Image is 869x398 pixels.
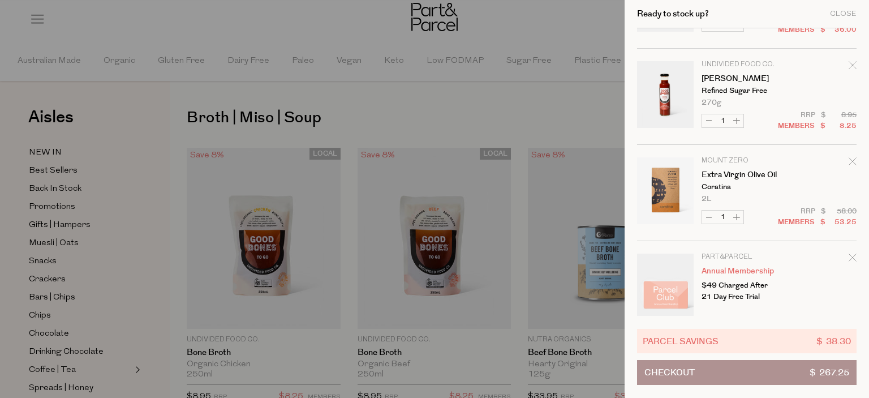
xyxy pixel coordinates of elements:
[849,59,857,75] div: Remove Tomato Ketchup
[702,280,789,302] p: $49 Charged After 21 Day Free Trial
[716,114,730,127] input: QTY Tomato Ketchup
[643,335,719,348] span: Parcel Savings
[702,267,789,275] a: Annual Membership
[702,171,789,179] a: Extra Virgin Olive Oil
[830,10,857,18] div: Close
[810,361,849,384] span: $ 267.25
[702,75,789,83] a: [PERSON_NAME]
[637,360,857,385] button: Checkout$ 267.25
[849,156,857,171] div: Remove Extra Virgin Olive Oil
[644,361,695,384] span: Checkout
[702,61,789,68] p: Undivided Food Co.
[702,183,789,191] p: Coratina
[716,211,730,224] input: QTY Extra Virgin Olive Oil
[702,87,789,95] p: Refined Sugar Free
[702,254,789,260] p: Part&Parcel
[702,195,711,203] span: 2L
[702,99,721,106] span: 270g
[849,252,857,267] div: Remove Annual Membership
[702,157,789,164] p: Mount Zero
[637,10,709,18] h2: Ready to stock up?
[816,335,851,348] span: $ 38.30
